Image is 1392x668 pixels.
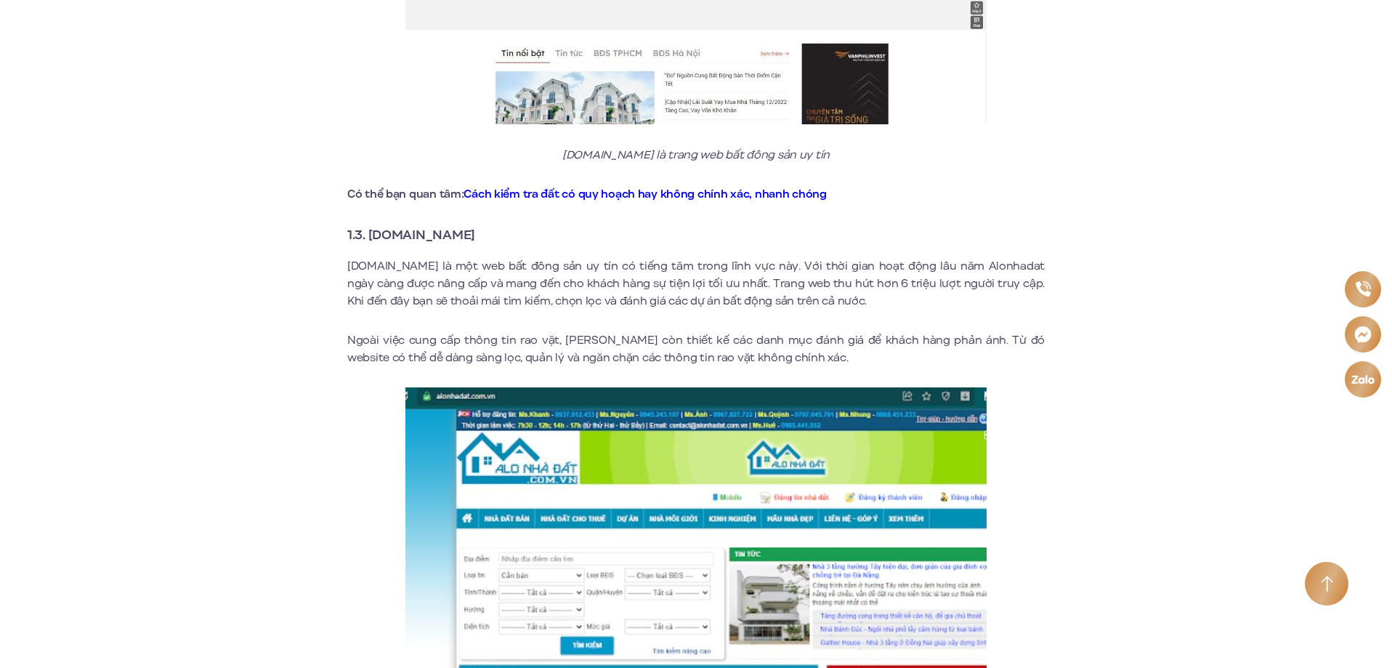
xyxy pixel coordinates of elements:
[347,186,827,202] strong: Có thể bạn quan tâm:
[1351,375,1375,384] img: Zalo icon
[1321,576,1333,592] img: Arrow icon
[347,331,1045,366] p: Ngoài việc cung cấp thông tin rao vặt, [PERSON_NAME] còn thiết kế các danh mục đánh giá để khách ...
[347,225,475,244] strong: 1.3. [DOMAIN_NAME]
[562,147,830,163] em: [DOMAIN_NAME] là trang web bất đông sản uy tín
[1354,326,1372,343] img: Messenger icon
[464,186,826,202] a: Cách kiểm tra đất có quy hoạch hay không chính xác, nhanh chóng
[347,257,1045,310] p: [DOMAIN_NAME] là một web bất đông sản uy tín có tiếng tăm trong lĩnh vực này. Với thời gian hoạt ...
[1355,281,1370,297] img: Phone icon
